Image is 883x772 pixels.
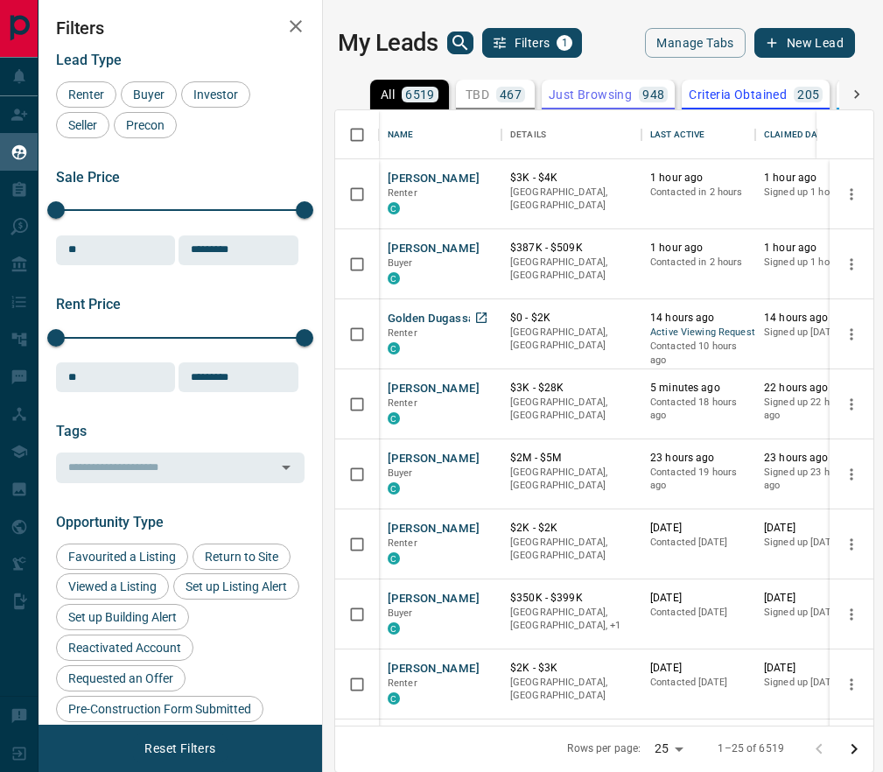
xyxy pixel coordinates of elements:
p: Signed up [DATE] [764,326,865,340]
p: Contacted in 2 hours [650,256,746,270]
p: Signed up 22 hours ago [764,396,865,423]
h2: Filters [56,18,305,39]
span: Renter [388,677,417,689]
button: Open [274,455,298,480]
p: $350K - $399K [510,591,633,606]
p: Signed up 23 hours ago [764,466,865,493]
div: Claimed Date [764,110,828,159]
p: Rows per page: [567,741,641,756]
span: Investor [187,88,244,102]
button: more [838,531,865,558]
button: [PERSON_NAME] [388,381,480,397]
span: Sale Price [56,169,120,186]
button: [PERSON_NAME] [388,451,480,467]
span: Renter [388,397,417,409]
span: Set up Listing Alert [179,579,293,593]
p: Signed up [DATE] [764,536,865,550]
button: [PERSON_NAME] [388,521,480,537]
div: Reactivated Account [56,635,193,661]
p: Contacted [DATE] [650,606,746,620]
button: Go to next page [837,732,872,767]
p: Signed up [DATE] [764,606,865,620]
p: TBD [466,88,489,101]
p: Criteria Obtained [689,88,787,101]
div: Buyer [121,81,177,108]
p: $2K - $2K [510,521,633,536]
button: more [838,461,865,488]
div: Viewed a Listing [56,573,169,600]
span: Reactivated Account [62,641,187,655]
p: [DATE] [650,521,746,536]
button: New Lead [754,28,855,58]
span: Viewed a Listing [62,579,163,593]
p: 14 hours ago [764,311,865,326]
p: [DATE] [764,661,865,676]
p: Contacted 19 hours ago [650,466,746,493]
div: Last Active [641,110,755,159]
p: $0 - $2K [510,311,633,326]
span: Active Viewing Request [650,326,746,340]
div: Last Active [650,110,704,159]
button: Filters1 [482,28,583,58]
div: Requested an Offer [56,665,186,691]
p: $387K - $509K [510,241,633,256]
button: Reset Filters [133,733,227,763]
span: Pre-Construction Form Submitted [62,702,257,716]
p: 467 [500,88,522,101]
p: Contacted 18 hours ago [650,396,746,423]
span: Favourited a Listing [62,550,182,564]
span: Precon [120,118,171,132]
p: 1–25 of 6519 [718,741,784,756]
p: [DATE] [764,521,865,536]
p: All [381,88,395,101]
span: Tags [56,423,87,439]
p: Signed up 1 hour ago [764,256,865,270]
button: more [838,601,865,628]
p: [GEOGRAPHIC_DATA], [GEOGRAPHIC_DATA] [510,256,633,283]
div: Seller [56,112,109,138]
span: Buyer [388,607,413,619]
button: [PERSON_NAME] [388,241,480,257]
button: search button [447,32,473,54]
p: 948 [642,88,664,101]
p: 205 [797,88,819,101]
p: $3K - $28K [510,381,633,396]
span: Buyer [388,257,413,269]
button: more [838,391,865,418]
span: Opportunity Type [56,514,164,530]
p: Contacted in 2 hours [650,186,746,200]
div: Details [510,110,546,159]
div: Return to Site [193,544,291,570]
button: [PERSON_NAME] [388,661,480,677]
p: [GEOGRAPHIC_DATA], [GEOGRAPHIC_DATA] [510,186,633,213]
p: Contacted 10 hours ago [650,340,746,367]
span: Renter [62,88,110,102]
p: 1 hour ago [650,241,746,256]
p: $2K - $3K [510,661,633,676]
div: condos.ca [388,622,400,635]
p: Toronto [510,606,633,633]
div: condos.ca [388,552,400,565]
p: 6519 [405,88,435,101]
div: Renter [56,81,116,108]
p: Just Browsing [549,88,632,101]
div: Name [388,110,414,159]
p: 5 minutes ago [650,381,746,396]
button: Manage Tabs [645,28,745,58]
button: more [838,671,865,698]
div: Favourited a Listing [56,544,188,570]
div: condos.ca [388,342,400,354]
p: [DATE] [764,591,865,606]
p: 22 hours ago [764,381,865,396]
p: Signed up 1 hour ago [764,186,865,200]
p: $3K - $4K [510,171,633,186]
div: Claimed Date [755,110,873,159]
p: [GEOGRAPHIC_DATA], [GEOGRAPHIC_DATA] [510,396,633,423]
p: Contacted [DATE] [650,676,746,690]
div: Set up Listing Alert [173,573,299,600]
p: 1 hour ago [764,171,865,186]
p: $2M - $5M [510,451,633,466]
div: 25 [648,736,690,761]
div: Set up Building Alert [56,604,189,630]
span: Requested an Offer [62,671,179,685]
